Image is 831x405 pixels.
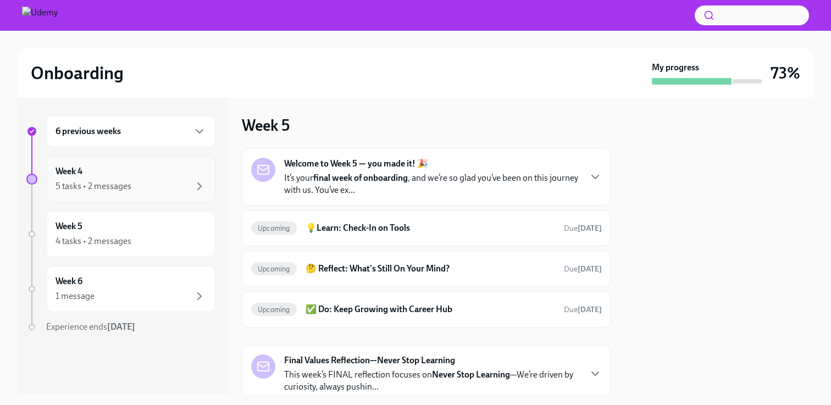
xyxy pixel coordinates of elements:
a: Week 45 tasks • 2 messages [26,156,215,202]
div: 4 tasks • 2 messages [56,235,131,247]
h2: Onboarding [31,62,124,84]
h6: Week 6 [56,275,82,287]
span: Experience ends [46,321,135,332]
img: Udemy [22,7,58,24]
h6: ✅ Do: Keep Growing with Career Hub [306,303,555,315]
h6: Week 5 [56,220,82,232]
h6: Week 4 [56,165,82,177]
strong: My progress [652,62,699,74]
div: 6 previous weeks [46,115,215,147]
p: It’s your , and we’re so glad you’ve been on this journey with us. You’ve ex... [284,172,580,196]
h6: 🤔 Reflect: What's Still On Your Mind? [306,263,555,275]
strong: [DATE] [578,264,602,274]
span: August 30th, 2025 11:00 [564,264,602,274]
strong: final week of onboarding [313,173,408,183]
strong: [DATE] [578,305,602,314]
span: August 30th, 2025 11:00 [564,223,602,234]
h3: 73% [771,63,800,83]
span: Due [564,224,602,233]
p: This week’s FINAL reflection focuses on —We’re driven by curiosity, always pushin... [284,369,580,393]
span: Upcoming [251,224,297,232]
a: Upcoming💡Learn: Check-In on ToolsDue[DATE] [251,219,602,237]
strong: [DATE] [578,224,602,233]
a: Upcoming🤔 Reflect: What's Still On Your Mind?Due[DATE] [251,260,602,278]
div: 1 message [56,290,95,302]
h6: 💡Learn: Check-In on Tools [306,222,555,234]
span: Due [564,264,602,274]
strong: Never Stop Learning [432,369,510,380]
strong: Welcome to Week 5 — you made it! 🎉 [284,158,428,170]
a: Upcoming✅ Do: Keep Growing with Career HubDue[DATE] [251,301,602,318]
div: 5 tasks • 2 messages [56,180,131,192]
a: Week 61 message [26,266,215,312]
strong: Final Values Reflection—Never Stop Learning [284,354,455,367]
span: Upcoming [251,265,297,273]
span: Due [564,305,602,314]
h6: 6 previous weeks [56,125,121,137]
a: Week 54 tasks • 2 messages [26,211,215,257]
strong: [DATE] [107,321,135,332]
span: August 30th, 2025 11:00 [564,304,602,315]
span: Upcoming [251,306,297,314]
h3: Week 5 [242,115,290,135]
